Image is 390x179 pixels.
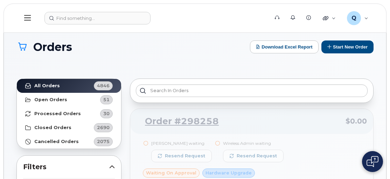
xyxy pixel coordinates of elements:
[34,139,79,144] strong: Cancelled Orders
[17,107,121,121] a: Processed Orders30
[17,121,121,135] a: Closed Orders2690
[367,156,378,167] img: Open chat
[17,93,121,107] a: Open Orders51
[250,40,319,53] button: Download Excel Report
[34,83,60,89] strong: All Orders
[34,125,71,130] strong: Closed Orders
[97,138,110,145] span: 2075
[23,162,109,172] span: Filters
[136,84,368,97] input: Search in orders
[103,110,110,117] span: 30
[97,82,110,89] span: 4846
[103,96,110,103] span: 51
[97,124,110,131] span: 2690
[34,111,81,117] strong: Processed Orders
[321,40,374,53] button: Start New Order
[34,97,67,103] strong: Open Orders
[17,135,121,149] a: Cancelled Orders2075
[17,79,121,93] a: All Orders4846
[33,41,72,53] span: Orders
